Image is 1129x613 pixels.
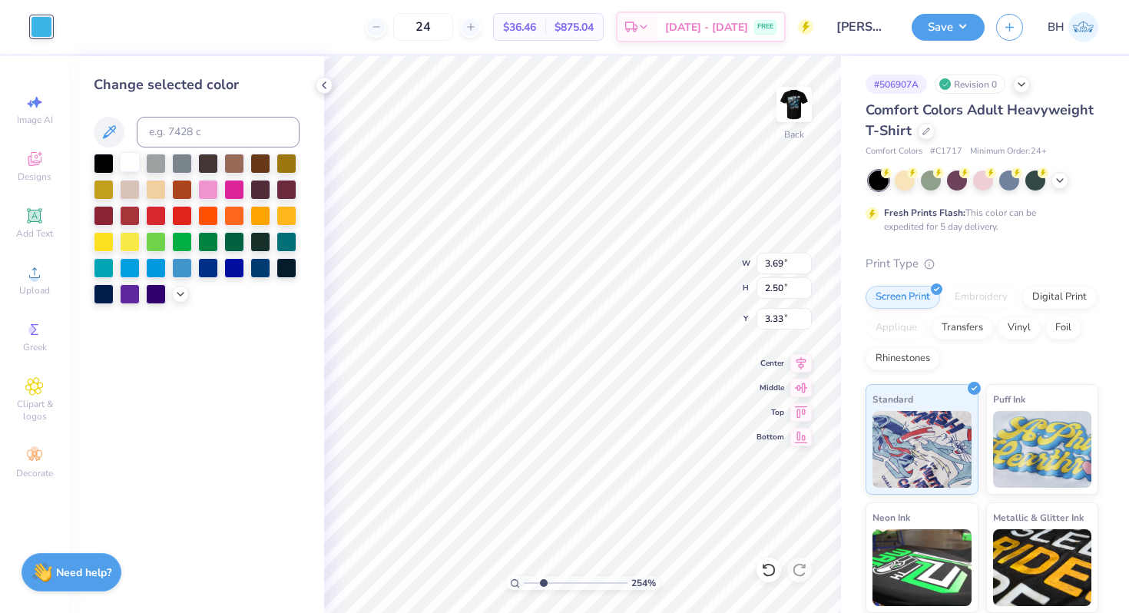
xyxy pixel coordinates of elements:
span: # C1717 [930,145,962,158]
button: Save [912,14,985,41]
span: $875.04 [555,19,594,35]
span: Standard [872,391,913,407]
div: Screen Print [866,286,940,309]
span: Middle [757,383,784,393]
input: e.g. 7428 c [137,117,300,147]
img: Metallic & Glitter Ink [993,529,1092,606]
img: Bella Henkels [1068,12,1098,42]
span: Puff Ink [993,391,1025,407]
span: Top [757,407,784,418]
span: Minimum Order: 24 + [970,145,1047,158]
span: Center [757,358,784,369]
span: Designs [18,171,51,183]
div: Vinyl [998,316,1041,340]
span: [DATE] - [DATE] [665,19,748,35]
input: Untitled Design [825,12,900,42]
div: Revision 0 [935,75,1005,94]
strong: Need help? [56,565,111,580]
span: Image AI [17,114,53,126]
span: Decorate [16,467,53,479]
span: Add Text [16,227,53,240]
div: # 506907A [866,75,927,94]
img: Neon Ink [872,529,972,606]
span: 254 % [631,576,656,590]
div: Digital Print [1022,286,1097,309]
div: Change selected color [94,75,300,95]
img: Puff Ink [993,411,1092,488]
span: $36.46 [503,19,536,35]
div: Applique [866,316,927,340]
div: Foil [1045,316,1081,340]
span: FREE [757,22,773,32]
span: Metallic & Glitter Ink [993,509,1084,525]
strong: Fresh Prints Flash: [884,207,965,219]
div: Rhinestones [866,347,940,370]
span: BH [1048,18,1064,36]
div: Print Type [866,255,1098,273]
div: Transfers [932,316,993,340]
span: Comfort Colors [866,145,922,158]
span: Greek [23,341,47,353]
div: Embroidery [945,286,1018,309]
span: Neon Ink [872,509,910,525]
span: Clipart & logos [8,398,61,422]
span: Comfort Colors Adult Heavyweight T-Shirt [866,101,1094,140]
span: Bottom [757,432,784,442]
div: Back [784,128,804,141]
div: This color can be expedited for 5 day delivery. [884,206,1073,234]
span: Upload [19,284,50,297]
input: – – [393,13,453,41]
img: Standard [872,411,972,488]
img: Back [779,89,810,120]
a: BH [1048,12,1098,42]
